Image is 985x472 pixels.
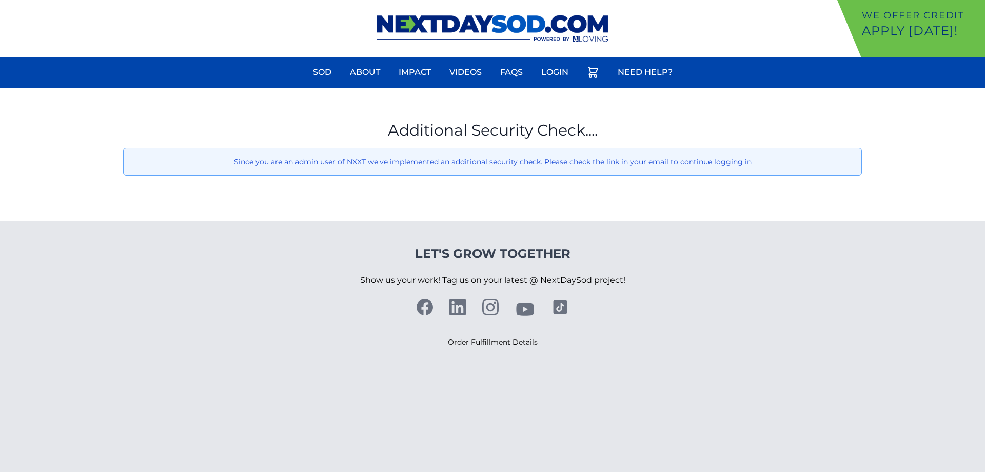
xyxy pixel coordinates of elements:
a: Login [535,60,575,85]
a: Order Fulfillment Details [448,337,538,347]
p: Apply [DATE]! [862,23,981,39]
a: Sod [307,60,338,85]
p: Since you are an admin user of NXXT we've implemented an additional security check. Please check ... [132,157,853,167]
h1: Additional Security Check.... [123,121,862,140]
p: Show us your work! Tag us on your latest @ NextDaySod project! [360,262,625,299]
a: FAQs [494,60,529,85]
a: Impact [392,60,437,85]
p: We offer Credit [862,8,981,23]
h4: Let's Grow Together [360,246,625,262]
a: Need Help? [612,60,679,85]
a: Videos [443,60,488,85]
a: About [344,60,386,85]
